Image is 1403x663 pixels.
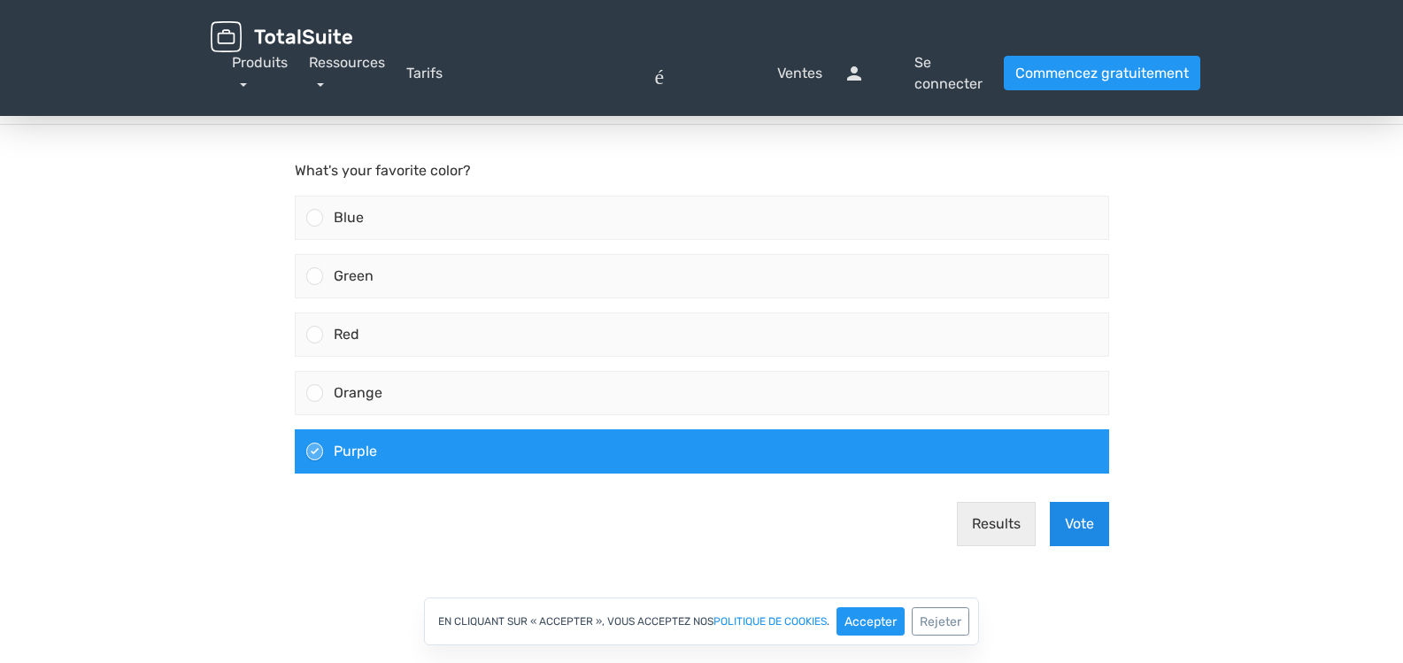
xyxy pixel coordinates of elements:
[232,54,288,71] font: Produits
[334,84,364,101] span: Blue
[334,259,382,276] span: Orange
[844,63,907,84] font: personne
[309,54,385,71] font: Ressources
[912,607,969,636] button: Rejeter
[406,65,443,81] font: Tarifs
[844,52,983,95] a: personneSe connecter
[443,63,771,84] font: question_réponse
[211,21,352,52] img: TotalSuite pour WordPress
[836,607,905,636] button: Accepter
[920,614,961,629] font: Rejeter
[334,318,377,335] span: Purple
[438,615,713,628] font: En cliquant sur « Accepter », vous acceptez nos
[232,54,288,92] a: Produits
[827,615,829,628] font: .
[1015,65,1189,81] font: Commencez gratuitement
[777,65,822,81] font: Ventes
[957,377,1036,421] button: Results
[713,616,827,627] a: politique de cookies
[295,35,1109,57] p: What's your favorite color?
[844,614,897,629] font: Accepter
[443,63,823,84] a: question_réponseVentes
[1050,377,1109,421] button: Vote
[713,615,827,628] font: politique de cookies
[334,143,374,159] span: Green
[309,54,385,92] a: Ressources
[1004,56,1200,90] a: Commencez gratuitement
[406,63,443,84] a: Tarifs
[334,201,359,218] span: Red
[914,54,983,92] font: Se connecter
